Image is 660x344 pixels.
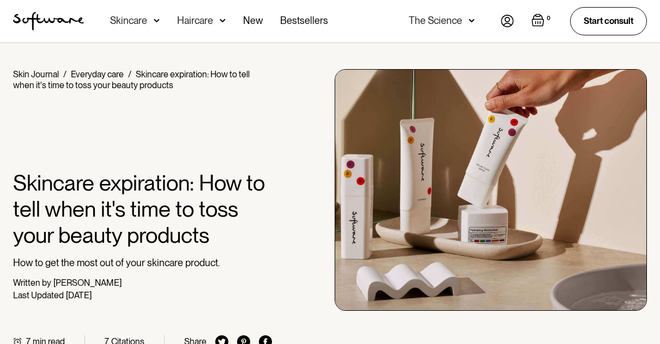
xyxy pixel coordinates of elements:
img: arrow down [220,15,226,26]
div: Skincare expiration: How to tell when it's time to toss your beauty products [13,69,250,90]
div: Last Updated [13,290,64,300]
a: Everyday care [71,69,124,79]
a: Open empty cart [531,14,553,29]
div: Written by [13,278,51,288]
h1: Skincare expiration: How to tell when it's time to toss your beauty products [13,170,272,248]
img: arrow down [469,15,475,26]
p: How to get the most out of your skincare product. [13,257,272,269]
div: [PERSON_NAME] [53,278,122,288]
div: / [63,69,66,79]
div: Skincare [110,15,147,26]
img: Software Logo [13,12,84,30]
div: 0 [544,14,553,23]
div: The Science [409,15,462,26]
a: Start consult [570,7,647,35]
div: [DATE] [66,290,92,300]
div: Haircare [177,15,213,26]
a: home [13,12,84,30]
img: arrow down [154,15,160,26]
div: / [128,69,131,79]
a: Skin Journal [13,69,59,79]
